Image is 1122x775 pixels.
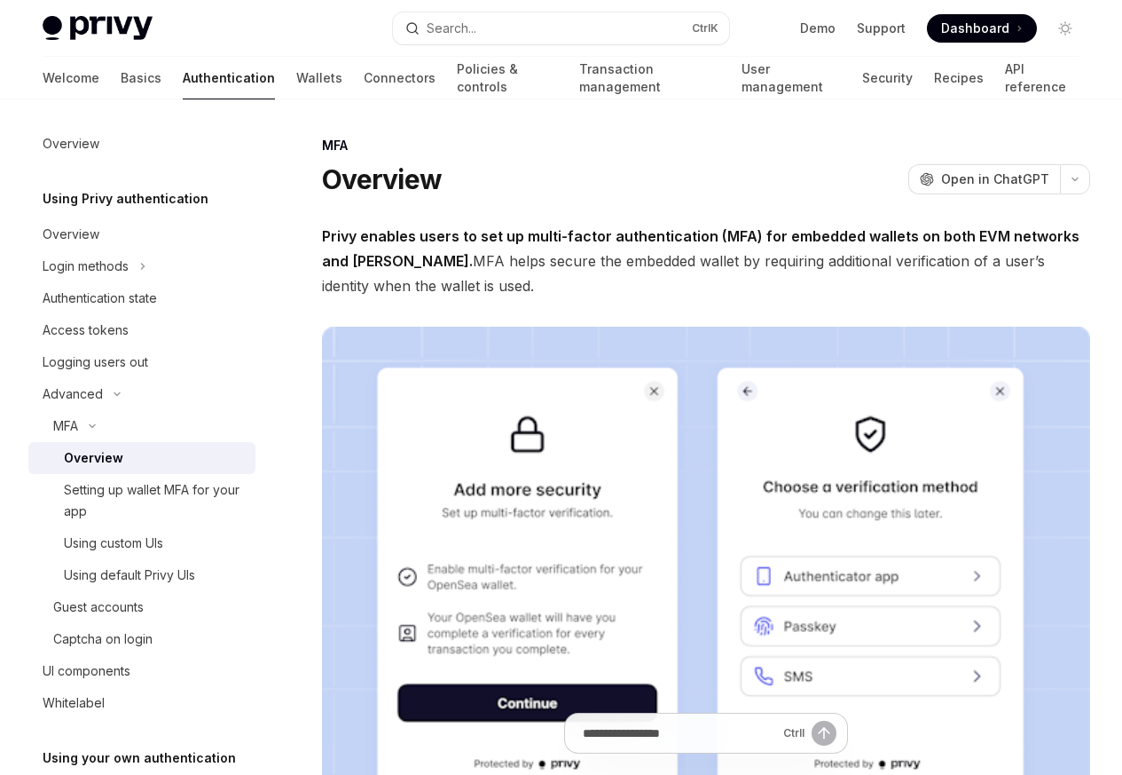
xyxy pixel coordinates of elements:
a: Captcha on login [28,623,255,655]
div: Search... [427,18,476,39]
h5: Using Privy authentication [43,188,208,210]
button: Open in ChatGPT [908,164,1060,194]
a: Connectors [364,57,435,99]
a: Wallets [296,57,342,99]
a: Overview [28,128,255,160]
span: MFA helps secure the embedded wallet by requiring additional verification of a user’s identity wh... [322,224,1090,298]
a: Welcome [43,57,99,99]
a: Whitelabel [28,687,255,719]
div: Overview [43,133,99,154]
a: Demo [800,20,836,37]
a: API reference [1005,57,1079,99]
div: Advanced [43,384,103,405]
div: Overview [64,447,123,469]
button: Toggle dark mode [1051,14,1079,43]
a: Setting up wallet MFA for your app [28,474,255,527]
strong: Privy enables users to set up multi-factor authentication (MFA) for embedded wallets on both EVM ... [322,227,1079,270]
button: Toggle MFA section [28,410,255,442]
div: Setting up wallet MFA for your app [64,479,245,522]
h1: Overview [322,163,442,195]
button: Toggle Advanced section [28,378,255,410]
a: Support [857,20,906,37]
div: Overview [43,224,99,245]
div: Using custom UIs [64,533,163,554]
div: Login methods [43,256,129,277]
a: Basics [121,57,161,99]
div: Using default Privy UIs [64,565,195,586]
div: MFA [322,137,1090,154]
a: Guest accounts [28,591,255,623]
div: UI components [43,660,130,682]
a: Authentication [183,57,275,99]
a: Overview [28,442,255,474]
h5: Using your own authentication [43,747,236,769]
span: Ctrl K [692,21,718,36]
input: Ask a question... [583,714,776,753]
div: Whitelabel [43,692,105,714]
a: Policies & controls [457,57,558,99]
a: Recipes [934,57,984,99]
a: Security [862,57,913,99]
div: Captcha on login [53,629,153,650]
div: Authentication state [43,288,157,309]
a: Using default Privy UIs [28,559,255,591]
span: Dashboard [941,20,1009,37]
img: light logo [43,16,153,41]
button: Send message [812,721,836,746]
a: Access tokens [28,314,255,346]
span: Open in ChatGPT [941,170,1049,188]
a: Overview [28,218,255,250]
button: Open search [393,12,729,44]
a: Dashboard [927,14,1037,43]
a: Logging users out [28,346,255,378]
div: Logging users out [43,352,148,373]
div: MFA [53,415,78,437]
button: Toggle Login methods section [28,250,255,282]
div: Access tokens [43,320,129,341]
a: Transaction management [579,57,719,99]
div: Guest accounts [53,597,144,618]
a: UI components [28,655,255,687]
a: Authentication state [28,282,255,314]
a: Using custom UIs [28,527,255,559]
a: User management [741,57,842,99]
